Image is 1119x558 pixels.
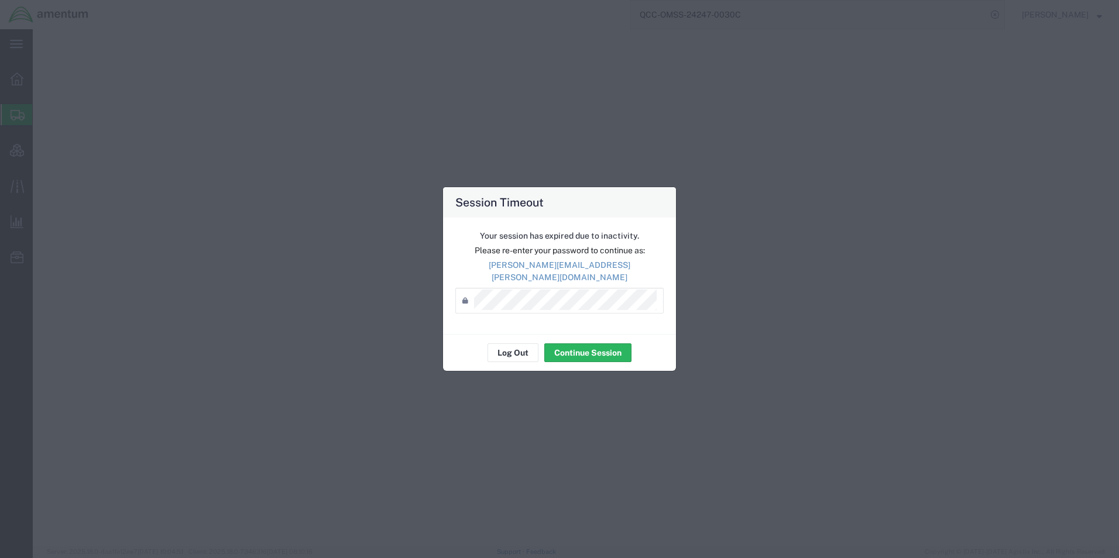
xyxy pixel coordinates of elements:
[488,343,538,362] button: Log Out
[544,343,631,362] button: Continue Session
[455,244,664,257] p: Please re-enter your password to continue as:
[455,259,664,284] p: [PERSON_NAME][EMAIL_ADDRESS][PERSON_NAME][DOMAIN_NAME]
[455,230,664,242] p: Your session has expired due to inactivity.
[455,194,544,211] h4: Session Timeout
